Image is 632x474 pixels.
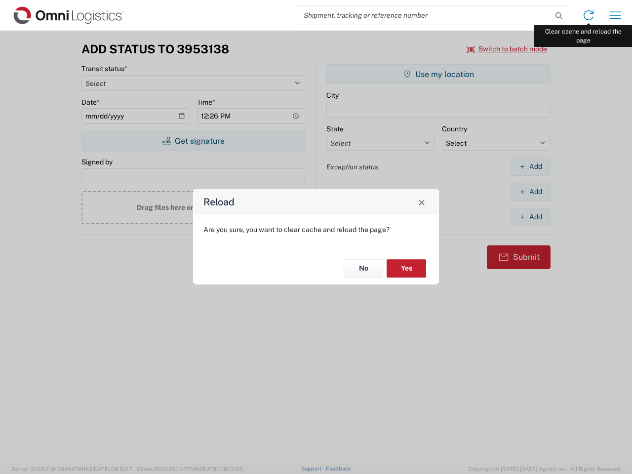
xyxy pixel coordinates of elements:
button: Close [415,195,429,209]
button: Yes [387,259,426,277]
h4: Reload [203,195,235,209]
button: No [344,259,383,277]
p: Are you sure, you want to clear cache and reload the page? [203,225,429,234]
input: Shipment, tracking or reference number [296,6,552,25]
